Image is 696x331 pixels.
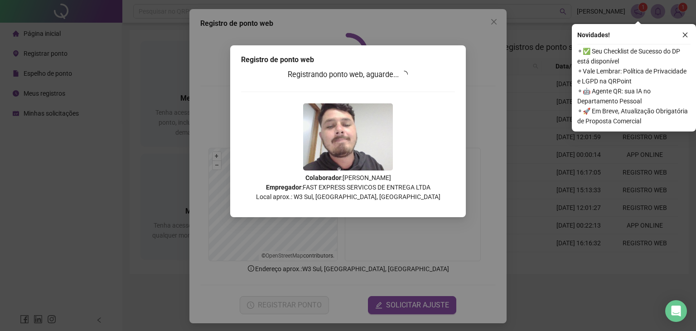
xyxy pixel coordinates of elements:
[303,103,393,170] img: 2Q==
[577,30,610,40] span: Novidades !
[241,173,455,202] p: : [PERSON_NAME] : FAST EXPRESS SERVICOS DE ENTREGA LTDA Local aprox.: W3 Sul, [GEOGRAPHIC_DATA], ...
[241,69,455,81] h3: Registrando ponto web, aguarde...
[682,32,688,38] span: close
[577,86,691,106] span: ⚬ 🤖 Agente QR: sua IA no Departamento Pessoal
[305,174,341,181] strong: Colaborador
[266,184,301,191] strong: Empregador
[241,54,455,65] div: Registro de ponto web
[665,300,687,322] div: Open Intercom Messenger
[577,46,691,66] span: ⚬ ✅ Seu Checklist de Sucesso do DP está disponível
[577,66,691,86] span: ⚬ Vale Lembrar: Política de Privacidade e LGPD na QRPoint
[400,70,409,78] span: loading
[577,106,691,126] span: ⚬ 🚀 Em Breve, Atualização Obrigatória de Proposta Comercial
